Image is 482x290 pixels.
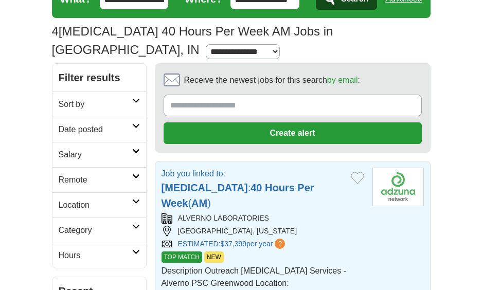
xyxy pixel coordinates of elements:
strong: AM [191,197,207,209]
span: ? [275,239,285,249]
div: [GEOGRAPHIC_DATA], [US_STATE] [162,226,364,237]
span: NEW [204,251,224,263]
h2: Sort by [59,98,132,111]
h2: Date posted [59,123,132,136]
a: Date posted [52,117,146,142]
a: Salary [52,142,146,167]
strong: 40 [251,182,262,193]
h2: Location [59,199,132,211]
span: Receive the newest jobs for this search : [184,74,360,86]
a: [MEDICAL_DATA]:40 Hours Per Week(AM) [162,182,314,209]
h2: Hours [59,249,132,262]
h2: Salary [59,149,132,161]
a: ESTIMATED:$37,399per year? [178,239,288,249]
strong: Per [297,182,314,193]
a: Location [52,192,146,217]
button: Add to favorite jobs [351,172,364,184]
a: Category [52,217,146,243]
div: ALVERNO LABORATORIES [162,213,364,224]
span: 4 [52,22,59,41]
button: Create alert [164,122,422,144]
h2: Filter results [52,64,146,92]
strong: [MEDICAL_DATA] [162,182,248,193]
a: by email [327,76,358,84]
strong: Week [162,197,188,209]
strong: Hours [265,182,295,193]
span: TOP MATCH [162,251,202,263]
a: Remote [52,167,146,192]
span: $37,399 [220,240,246,248]
h2: Remote [59,174,132,186]
a: Hours [52,243,146,268]
img: Company logo [372,168,424,206]
h2: Category [59,224,132,237]
h1: [MEDICAL_DATA] 40 Hours Per Week AM Jobs in [GEOGRAPHIC_DATA], IN [52,24,333,57]
p: Job you linked to: [162,168,343,180]
a: Sort by [52,92,146,117]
